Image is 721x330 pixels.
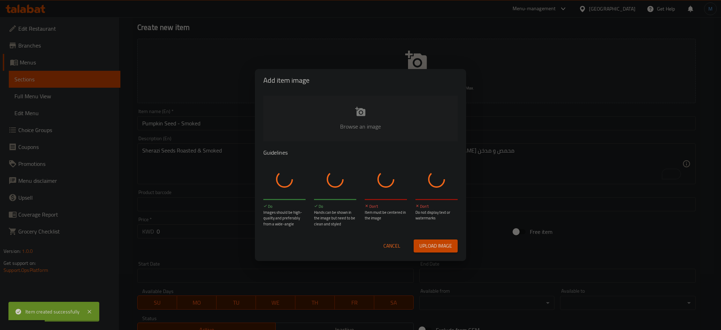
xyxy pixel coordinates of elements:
[314,210,356,227] p: Hands can be shown in the image but need to be clean and styled
[365,210,407,221] p: Item must be centered in the image
[415,210,458,221] p: Do not display text or watermarks
[365,204,407,210] p: Don't
[263,148,458,157] p: Guidelines
[263,210,306,227] p: Images should be high-quality and preferably from a wide-angle
[263,204,306,210] p: Do
[263,75,458,86] h2: Add item image
[414,239,458,253] button: Upload image
[25,308,80,316] div: Item created successfully
[383,242,400,250] span: Cancel
[419,242,452,250] span: Upload image
[381,239,403,253] button: Cancel
[314,204,356,210] p: Do
[415,204,458,210] p: Don't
